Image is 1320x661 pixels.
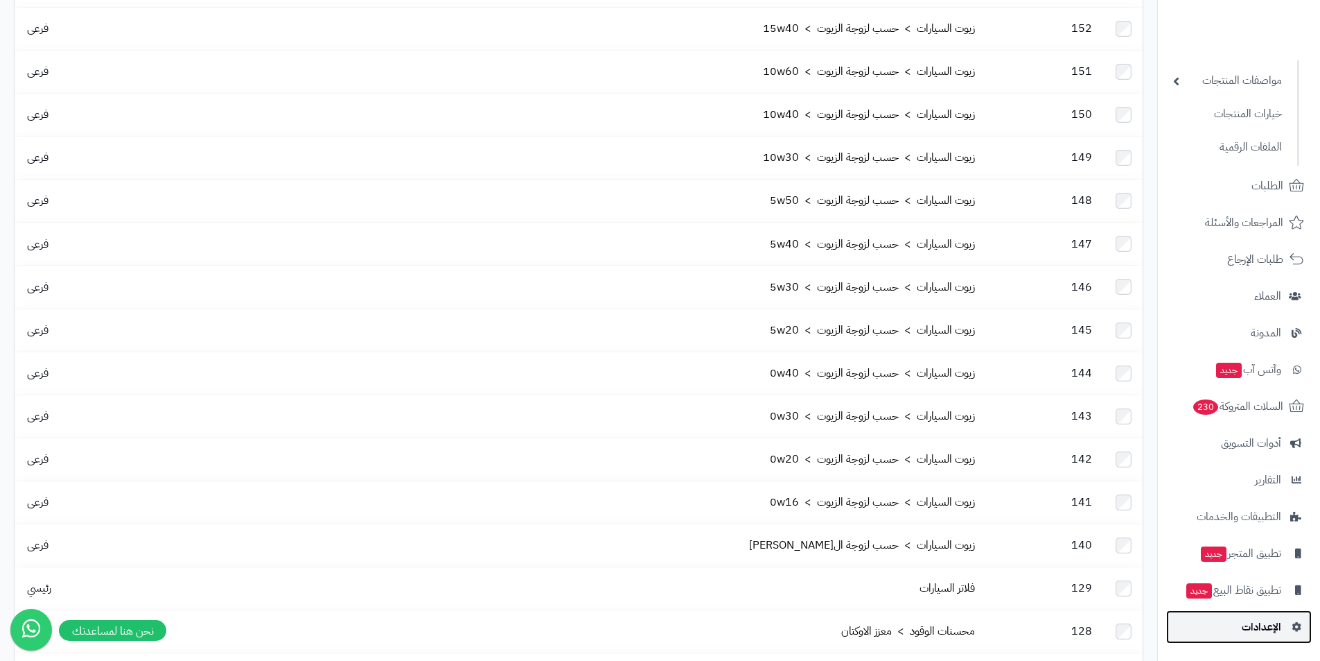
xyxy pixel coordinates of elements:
[1064,580,1099,596] span: 129
[1255,470,1281,490] span: التقارير
[1185,581,1281,600] span: تطبيق نقاط البيع
[1064,20,1099,37] span: 152
[749,537,975,553] a: زيوت السيارات > حسب لزوجة ال[PERSON_NAME]
[1064,408,1099,424] span: 143
[770,451,975,467] a: زيوت السيارات > حسب لزوجة الزيوت > 0w20
[1254,286,1281,306] span: العملاء
[1166,66,1289,96] a: مواصفات المنتجات
[1226,10,1307,40] img: logo-2.png
[763,20,975,37] a: زيوت السيارات > حسب لزوجة الزيوت > 15w40
[1166,463,1312,497] a: التقارير
[1064,537,1099,553] span: 140
[20,192,55,209] span: فرعى
[763,149,975,166] a: زيوت السيارات > حسب لزوجة الزيوت > 10w30
[1192,397,1283,416] span: السلات المتروكة
[20,63,55,80] span: فرعى
[1166,243,1312,276] a: طلبات الإرجاع
[1064,279,1099,295] span: 146
[1064,494,1099,510] span: 141
[1205,213,1283,232] span: المراجعات والأسئلة
[1199,544,1281,563] span: تطبيق المتجر
[20,451,55,467] span: فرعى
[763,106,975,123] a: زيوت السيارات > حسب لزوجة الزيوت > 10w40
[20,106,55,123] span: فرعى
[1166,574,1312,607] a: تطبيق نقاط البيعجديد
[20,236,55,252] span: فرعى
[1166,206,1312,239] a: المراجعات والأسئلة
[770,408,975,424] a: زيوت السيارات > حسب لزوجة الزيوت > 0w30
[1064,236,1099,252] span: 147
[20,279,55,295] span: فرعى
[1166,132,1289,162] a: الملفات الرقمية
[770,494,975,510] a: زيوت السيارات > حسب لزوجة الزيوت > 0w16
[1166,537,1312,570] a: تطبيق المتجرجديد
[20,580,58,596] span: رئيسي
[1064,149,1099,166] span: 149
[1197,507,1281,526] span: التطبيقات والخدمات
[1215,360,1281,379] span: وآتس آب
[1201,547,1226,562] span: جديد
[20,365,55,381] span: فرعى
[770,236,975,252] a: زيوت السيارات > حسب لزوجة الزيوت > 5w40
[20,149,55,166] span: فرعى
[1166,427,1312,460] a: أدوات التسويق
[1064,192,1099,209] span: 148
[1166,280,1312,313] a: العملاء
[1064,106,1099,123] span: 150
[20,537,55,553] span: فرعى
[1166,353,1312,386] a: وآتس آبجديد
[763,63,975,80] a: زيوت السيارات > حسب لزوجة الزيوت > 10w60
[770,279,975,295] a: زيوت السيارات > حسب لزوجة الزيوت > 5w30
[1064,623,1099,639] span: 128
[1166,390,1312,423] a: السلات المتروكة230
[770,365,975,381] a: زيوت السيارات > حسب لزوجة الزيوت > 0w40
[1242,617,1281,637] span: الإعدادات
[770,192,975,209] a: زيوت السيارات > حسب لزوجة الزيوت > 5w50
[919,580,975,596] a: فلاتر السيارات
[20,20,55,37] span: فرعى
[1251,176,1283,196] span: الطلبات
[20,494,55,510] span: فرعى
[1227,250,1283,269] span: طلبات الإرجاع
[1192,399,1220,415] span: 230
[20,408,55,424] span: فرعى
[770,322,975,338] a: زيوت السيارات > حسب لزوجة الزيوت > 5w20
[20,322,55,338] span: فرعى
[1064,451,1099,467] span: 142
[1216,363,1242,378] span: جديد
[841,623,975,639] a: محسنات الوقود > معزز الاوكتان
[1166,610,1312,644] a: الإعدادات
[1064,365,1099,381] span: 144
[1251,323,1281,343] span: المدونة
[1166,169,1312,203] a: الطلبات
[1064,63,1099,80] span: 151
[1166,316,1312,350] a: المدونة
[1166,99,1289,129] a: خيارات المنتجات
[1186,583,1212,599] span: جديد
[1166,500,1312,533] a: التطبيقات والخدمات
[1064,322,1099,338] span: 145
[1221,433,1281,453] span: أدوات التسويق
